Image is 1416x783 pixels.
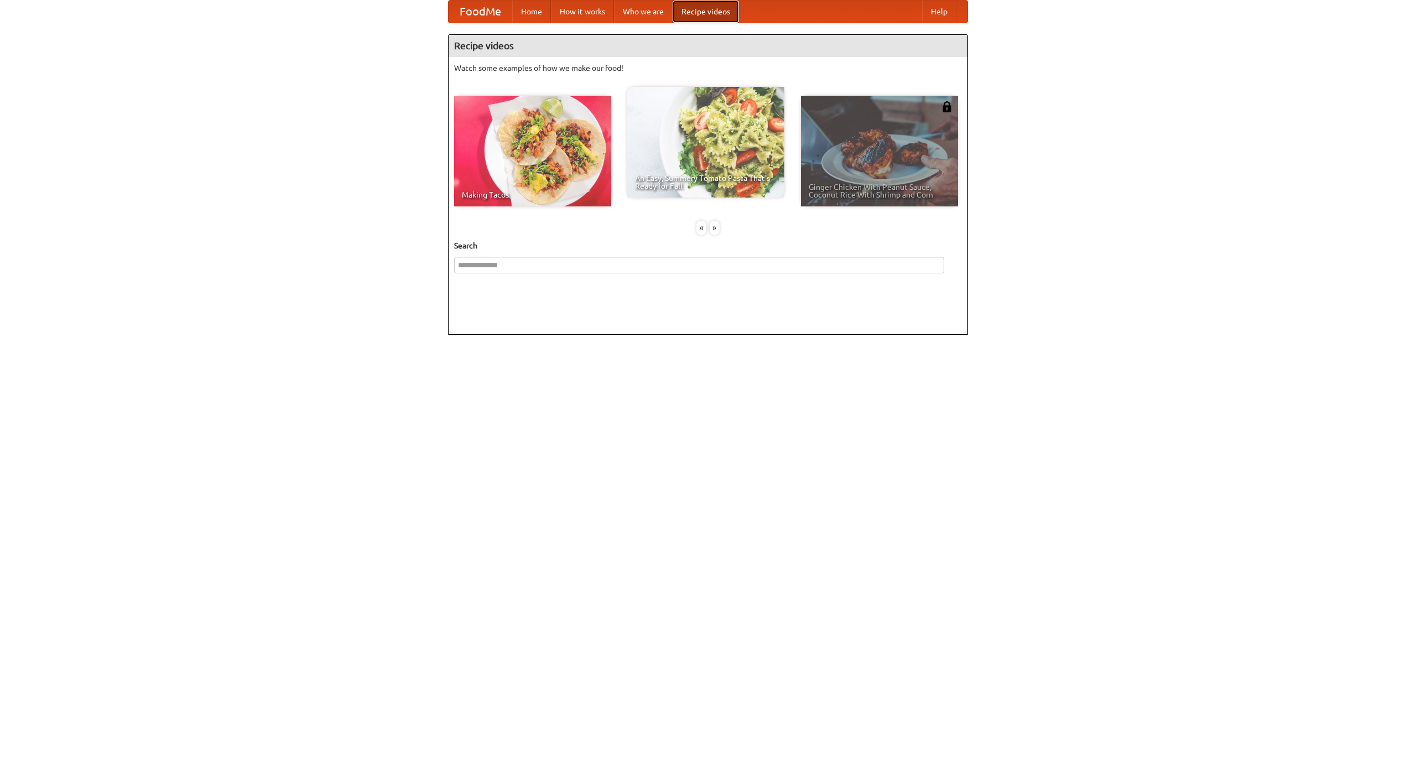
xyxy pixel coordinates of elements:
h4: Recipe videos [449,35,967,57]
a: Recipe videos [673,1,739,23]
span: Making Tacos [462,191,603,199]
h5: Search [454,240,962,251]
a: Help [922,1,956,23]
a: Home [512,1,551,23]
p: Watch some examples of how we make our food! [454,63,962,74]
a: Making Tacos [454,96,611,206]
span: An Easy, Summery Tomato Pasta That's Ready for Fall [635,174,777,190]
a: An Easy, Summery Tomato Pasta That's Ready for Fall [627,87,784,198]
div: « [696,221,706,235]
div: » [710,221,720,235]
img: 483408.png [941,101,952,112]
a: How it works [551,1,614,23]
a: FoodMe [449,1,512,23]
a: Who we are [614,1,673,23]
